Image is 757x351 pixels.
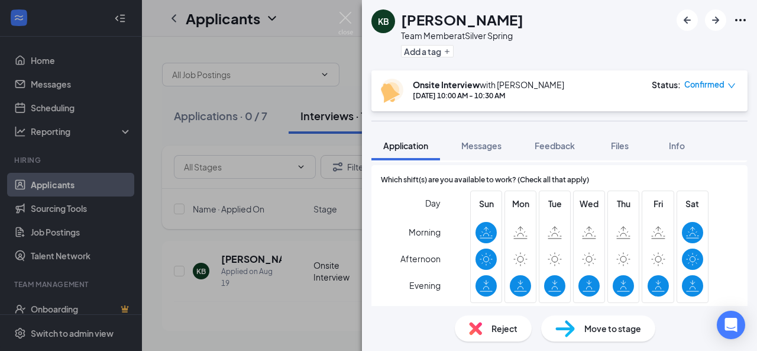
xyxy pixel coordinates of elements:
span: Morning [409,221,441,243]
div: Open Intercom Messenger [717,311,745,339]
span: Messages [461,140,502,151]
div: Status : [652,79,681,91]
span: Files [611,140,629,151]
svg: Ellipses [733,13,748,27]
span: down [727,82,736,90]
span: Wed [578,197,600,210]
span: Tue [544,197,565,210]
span: Mon [510,197,531,210]
span: Day [425,197,441,210]
button: ArrowLeftNew [677,9,698,31]
span: Move to stage [584,322,641,335]
span: Sat [682,197,703,210]
button: ArrowRight [705,9,726,31]
span: Application [383,140,428,151]
div: Team Member at Silver Spring [401,30,523,41]
span: Reject [491,322,517,335]
button: PlusAdd a tag [401,45,454,57]
svg: ArrowLeftNew [680,13,694,27]
div: [DATE] 10:00 AM - 10:30 AM [413,91,564,101]
span: Feedback [535,140,575,151]
span: Which shift(s) are you available to work? (Check all that apply) [381,175,589,186]
div: with [PERSON_NAME] [413,79,564,91]
span: Info [669,140,685,151]
b: Onsite Interview [413,79,480,90]
span: Confirmed [684,79,724,91]
span: Fri [648,197,669,210]
span: Sun [475,197,497,210]
span: Evening [409,275,441,296]
div: KB [378,15,389,27]
h1: [PERSON_NAME] [401,9,523,30]
span: Thu [613,197,634,210]
svg: Plus [444,48,451,55]
span: Afternoon [400,248,441,269]
svg: ArrowRight [709,13,723,27]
